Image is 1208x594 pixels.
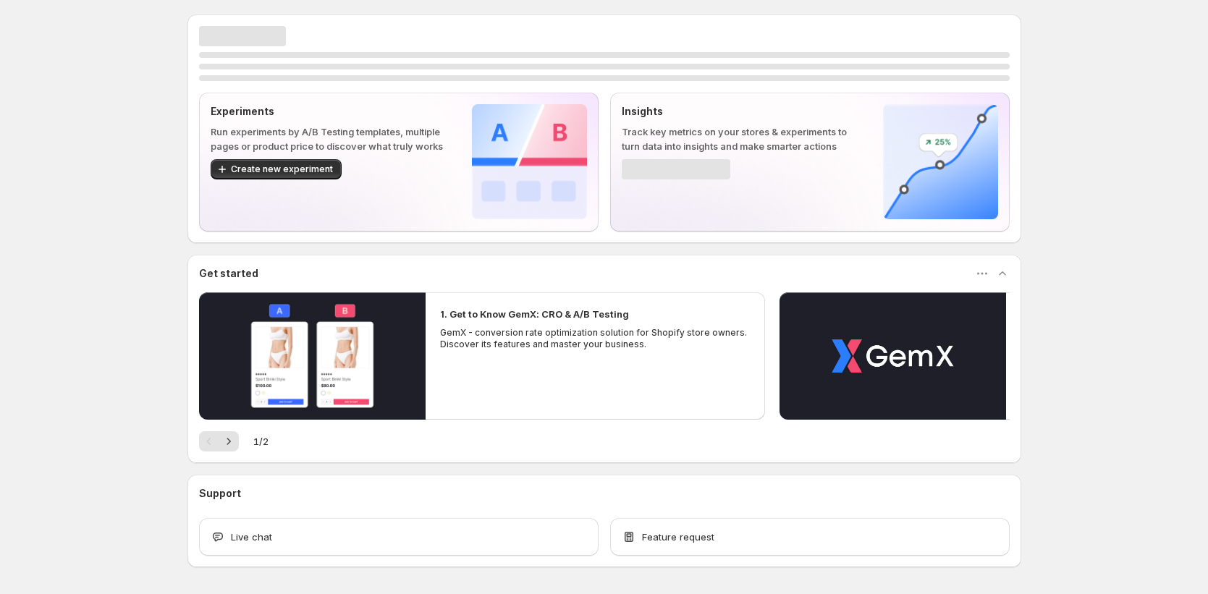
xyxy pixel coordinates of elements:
button: Next [219,431,239,451]
button: Play video [780,292,1006,420]
button: Play video [199,292,426,420]
p: Track key metrics on your stores & experiments to turn data into insights and make smarter actions [622,124,860,153]
span: Create new experiment [231,164,333,175]
span: Feature request [642,530,714,544]
h3: Support [199,486,241,501]
nav: Pagination [199,431,239,451]
h3: Get started [199,266,258,281]
span: 1 / 2 [253,434,269,449]
p: Run experiments by A/B Testing templates, multiple pages or product price to discover what truly ... [211,124,449,153]
p: Experiments [211,104,449,119]
p: GemX - conversion rate optimization solution for Shopify store owners. Discover its features and ... [440,327,751,350]
p: Insights [622,104,860,119]
img: Insights [883,104,998,219]
button: Create new experiment [211,159,342,179]
span: Live chat [231,530,272,544]
img: Experiments [472,104,587,219]
h2: 1. Get to Know GemX: CRO & A/B Testing [440,307,629,321]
